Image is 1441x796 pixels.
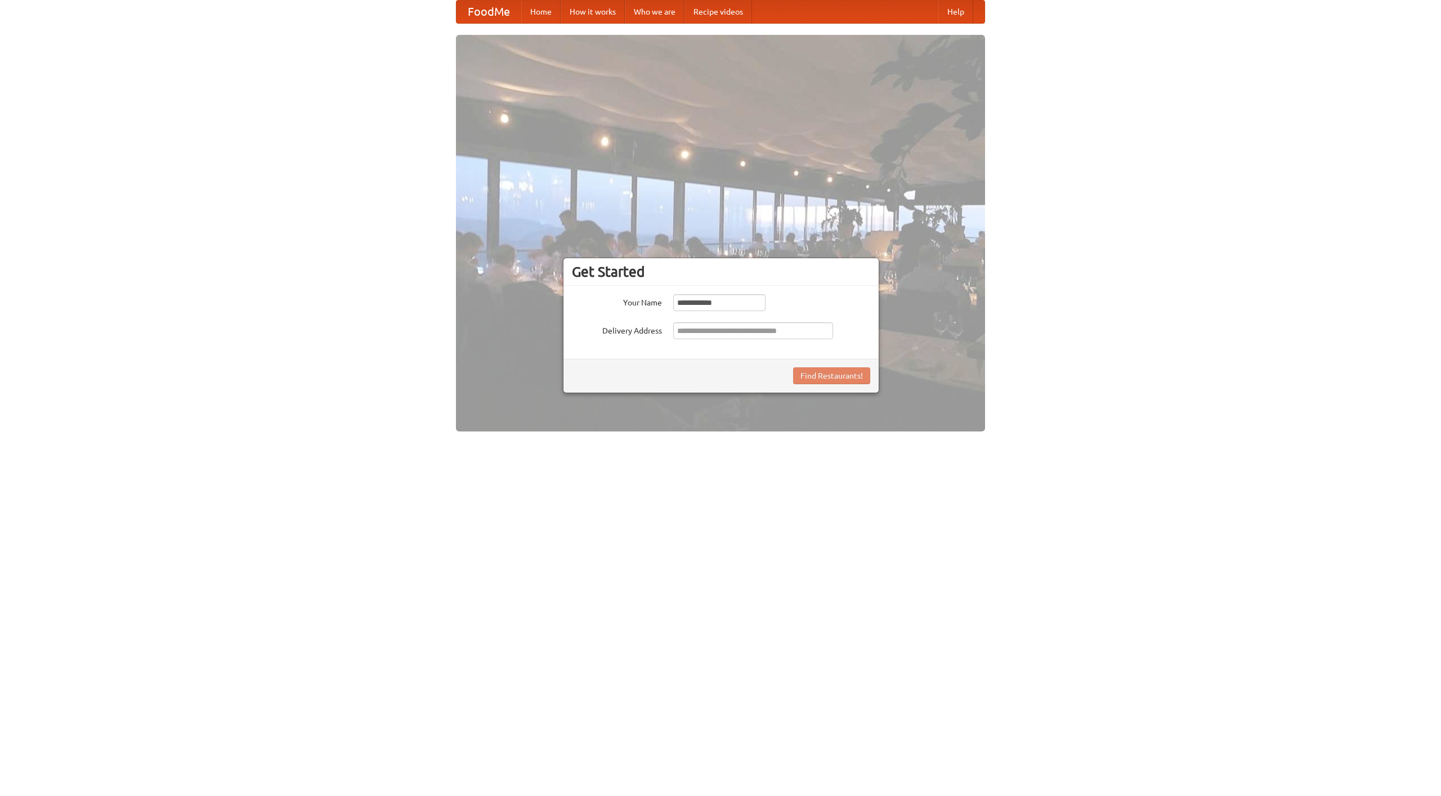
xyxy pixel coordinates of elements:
a: Home [521,1,561,23]
a: FoodMe [457,1,521,23]
a: Who we are [625,1,684,23]
a: Recipe videos [684,1,752,23]
a: Help [938,1,973,23]
label: Delivery Address [572,322,662,336]
button: Find Restaurants! [793,367,870,384]
label: Your Name [572,294,662,308]
h3: Get Started [572,263,870,280]
a: How it works [561,1,625,23]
